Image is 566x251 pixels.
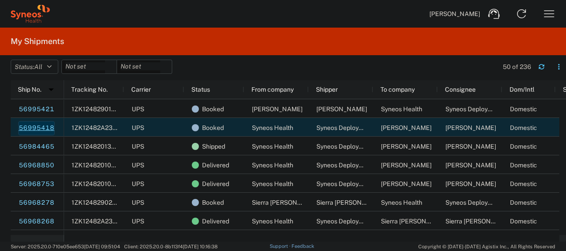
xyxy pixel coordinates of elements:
span: From company [251,86,294,93]
span: Mykecia Wells [381,180,432,187]
span: Syneos Deployments [316,162,376,169]
span: 1ZK12482A231183843 [72,124,138,131]
div: 50 of 236 [503,63,531,71]
span: Booked [202,100,224,118]
span: Christina Campi [445,124,496,131]
span: UPS [132,218,144,225]
h2: My Shipments [11,36,64,47]
span: Booked [202,193,224,212]
span: UPS [132,199,144,206]
span: Syneos Health [252,218,293,225]
span: Amari Glispie [381,143,432,150]
span: Copyright © [DATE]-[DATE] Agistix Inc., All Rights Reserved [418,243,555,251]
a: 56995418 [18,121,55,135]
span: Ship No. [18,86,41,93]
a: Feedback [291,243,314,249]
input: Not set [62,60,117,73]
span: Christina Campi [381,124,432,131]
span: [PERSON_NAME] [429,10,480,18]
span: Consignee [445,86,476,93]
span: Syneos Health [381,105,422,113]
span: Sierra Mendez-Neff [445,218,514,225]
span: Syneos Deployments [316,218,376,225]
a: 56995421 [18,102,55,117]
span: 1ZK124829029256356 [72,199,140,206]
span: Booked [202,118,224,137]
span: Shipper [316,86,338,93]
span: Amari Glispie [445,143,496,150]
a: 56968850 [18,158,55,173]
span: Syneos Health [252,143,293,150]
span: Domestic [510,105,537,113]
span: Domestic [510,124,537,131]
span: Christina Campi [252,105,303,113]
span: Delivered [202,156,229,174]
span: All [34,63,42,70]
span: Domestic [510,143,537,150]
span: Syneos Health [252,124,293,131]
span: To company [380,86,415,93]
span: 1ZK12482A231303749 [72,218,139,225]
span: Booked [202,231,224,249]
span: 1ZK124820100360034 [72,180,139,187]
span: [DATE] 10:16:38 [183,244,218,249]
button: Status:All [11,60,58,74]
span: [DATE] 09:51:04 [84,244,120,249]
span: UPS [132,105,144,113]
span: Christina Campi [316,105,367,113]
span: Syneos Deployments [316,124,376,131]
img: arrow-dropdown.svg [44,82,58,97]
span: 1ZK124820107583442 [72,162,138,169]
span: UPS [132,143,144,150]
span: Client: 2025.20.0-8b113f4 [124,244,218,249]
span: Domestic [510,180,537,187]
span: Status [191,86,210,93]
span: Domestic [510,218,537,225]
span: Syneos Health [381,199,422,206]
a: 56952644 [18,233,55,247]
span: UPS [132,162,144,169]
span: Syneos Deployments [316,180,376,187]
span: Sierra Mendez-Neff [252,199,321,206]
span: Syneos Health [252,180,293,187]
span: Delivered [202,174,229,193]
span: Syneos Deployments [316,143,376,150]
span: Syneos Health [252,162,293,169]
a: 56984465 [18,140,55,154]
span: Server: 2025.20.0-710e05ee653 [11,244,120,249]
span: 1ZK124820134913212 [72,143,136,150]
span: Domestic [510,162,537,169]
span: Carrier [131,86,151,93]
span: Mykecia Wells [445,180,496,187]
span: Syneos Deployments [445,199,505,206]
a: 56968268 [18,215,55,229]
span: Maya Jawwaad [445,162,496,169]
span: UPS [132,180,144,187]
a: 56968278 [18,196,55,210]
span: Delivered [202,212,229,231]
a: 56968753 [18,177,55,191]
span: Maya Jawwaad [381,162,432,169]
span: 1ZK124829017024977 [72,105,137,113]
span: Tracking No. [71,86,108,93]
span: Domestic [510,199,537,206]
span: Dom/Intl [509,86,534,93]
input: Not set [117,60,172,73]
span: UPS [132,124,144,131]
span: Syneos Deployments [445,105,505,113]
span: Sierra Mendez-Neff [381,218,450,225]
span: Shipped [202,137,225,156]
a: Support [270,243,292,249]
span: Sierra Mendez-Neff [316,199,385,206]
